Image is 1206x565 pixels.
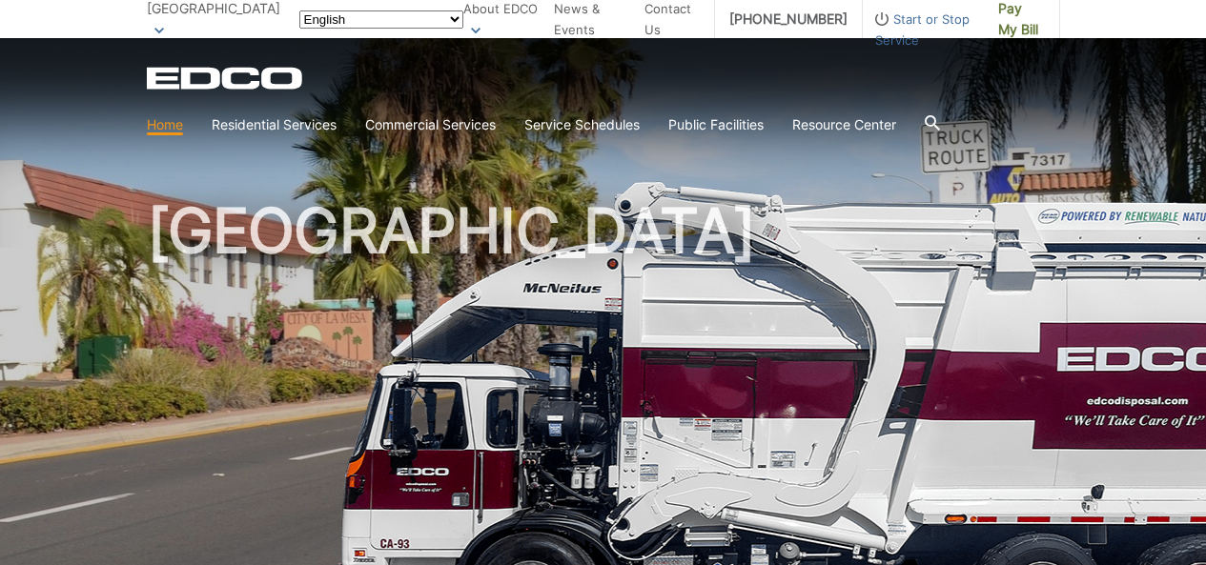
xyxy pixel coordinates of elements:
a: Public Facilities [668,114,764,135]
a: Resource Center [792,114,896,135]
select: Select a language [299,10,463,29]
a: Commercial Services [365,114,496,135]
a: Residential Services [212,114,337,135]
a: Home [147,114,183,135]
a: Service Schedules [524,114,640,135]
a: EDCD logo. Return to the homepage. [147,67,305,90]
